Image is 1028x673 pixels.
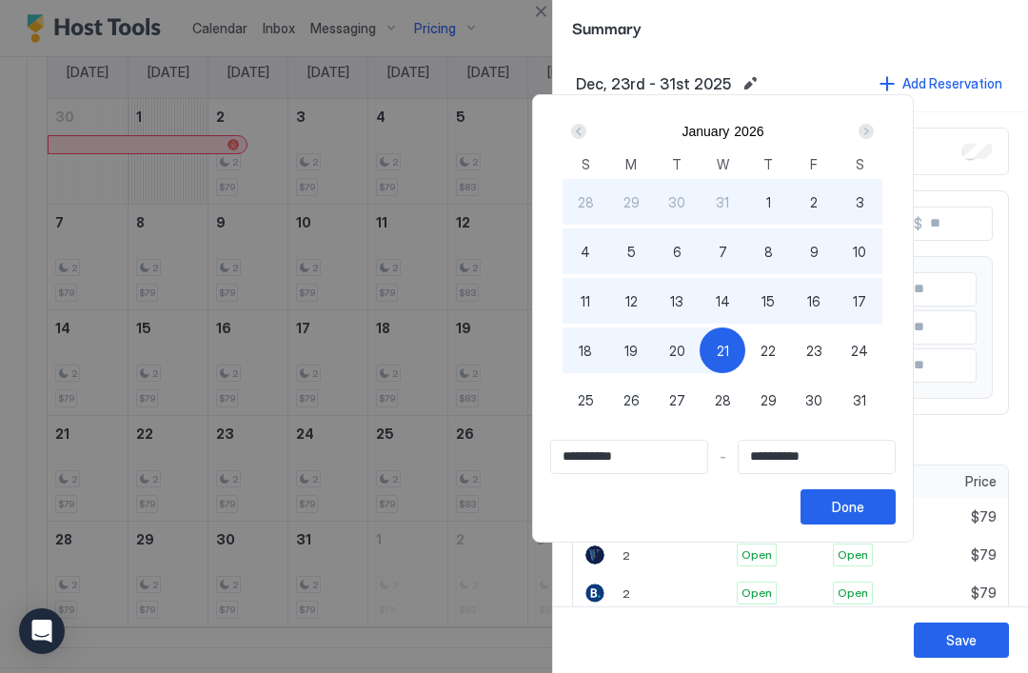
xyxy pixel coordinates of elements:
[766,192,771,212] span: 1
[764,242,773,262] span: 8
[745,327,791,373] button: 22
[810,242,819,262] span: 9
[623,390,640,410] span: 26
[654,228,700,274] button: 6
[807,291,820,311] span: 16
[682,124,730,139] button: January
[715,390,731,410] span: 28
[579,341,592,361] span: 18
[806,341,822,361] span: 23
[578,192,594,212] span: 28
[853,390,866,410] span: 31
[608,377,654,423] button: 26
[761,390,777,410] span: 29
[791,278,837,324] button: 16
[837,278,882,324] button: 17
[608,179,654,225] button: 29
[670,291,683,311] span: 13
[625,291,638,311] span: 12
[19,608,65,654] div: Open Intercom Messenger
[717,154,729,174] span: W
[672,154,682,174] span: T
[700,327,745,373] button: 21
[669,341,685,361] span: 20
[700,179,745,225] button: 31
[719,242,727,262] span: 7
[716,192,729,212] span: 31
[851,341,868,361] span: 24
[608,228,654,274] button: 5
[810,192,818,212] span: 2
[734,124,763,139] button: 2026
[791,377,837,423] button: 30
[700,278,745,324] button: 14
[673,242,682,262] span: 6
[578,390,594,410] span: 25
[716,291,730,311] span: 14
[832,497,864,517] div: Done
[805,390,822,410] span: 30
[654,179,700,225] button: 30
[837,179,882,225] button: 3
[837,327,882,373] button: 24
[763,154,773,174] span: T
[745,179,791,225] button: 1
[745,377,791,423] button: 29
[739,441,895,473] input: Input Field
[761,341,776,361] span: 22
[654,278,700,324] button: 13
[791,327,837,373] button: 23
[582,154,590,174] span: S
[853,291,866,311] span: 17
[608,327,654,373] button: 19
[669,390,685,410] span: 27
[654,377,700,423] button: 27
[791,228,837,274] button: 9
[856,192,864,212] span: 3
[625,154,637,174] span: M
[624,341,638,361] span: 19
[852,120,878,143] button: Next
[654,327,700,373] button: 20
[668,192,685,212] span: 30
[581,291,590,311] span: 11
[563,377,608,423] button: 25
[627,242,636,262] span: 5
[720,448,726,465] span: -
[801,489,896,525] button: Done
[700,228,745,274] button: 7
[856,154,864,174] span: S
[700,377,745,423] button: 28
[853,242,866,262] span: 10
[563,327,608,373] button: 18
[563,278,608,324] button: 11
[791,179,837,225] button: 2
[810,154,818,174] span: F
[563,179,608,225] button: 28
[745,228,791,274] button: 8
[837,377,882,423] button: 31
[717,341,729,361] span: 21
[623,192,640,212] span: 29
[551,441,707,473] input: Input Field
[563,228,608,274] button: 4
[761,291,775,311] span: 15
[567,120,593,143] button: Prev
[581,242,590,262] span: 4
[745,278,791,324] button: 15
[608,278,654,324] button: 12
[837,228,882,274] button: 10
